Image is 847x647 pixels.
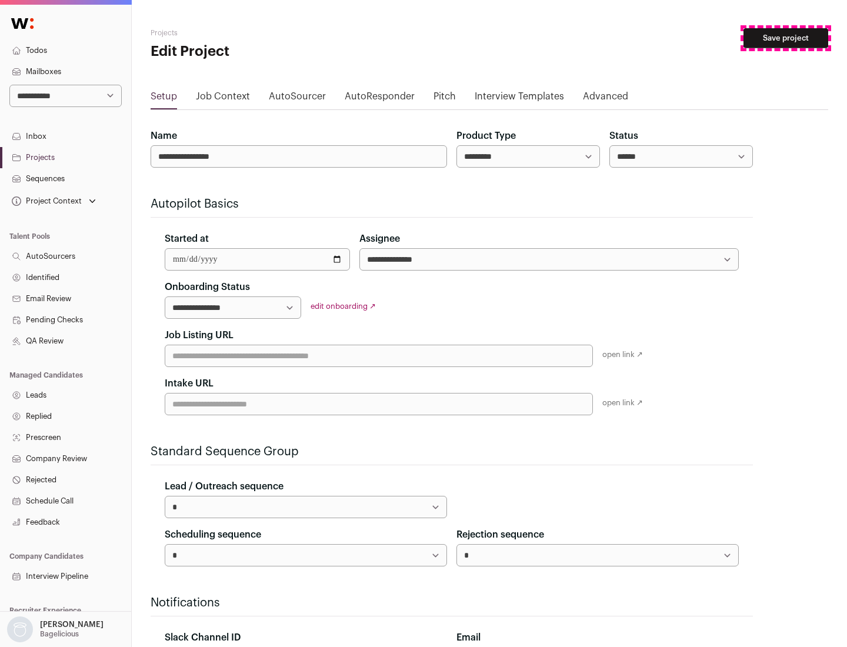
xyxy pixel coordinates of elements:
[456,528,544,542] label: Rejection sequence
[475,89,564,108] a: Interview Templates
[311,302,376,310] a: edit onboarding ↗
[151,443,753,460] h2: Standard Sequence Group
[359,232,400,246] label: Assignee
[5,616,106,642] button: Open dropdown
[165,376,214,391] label: Intake URL
[9,193,98,209] button: Open dropdown
[165,479,284,493] label: Lead / Outreach sequence
[609,129,638,143] label: Status
[456,631,739,645] div: Email
[40,620,104,629] p: [PERSON_NAME]
[151,129,177,143] label: Name
[196,89,250,108] a: Job Context
[165,232,209,246] label: Started at
[151,42,376,61] h1: Edit Project
[345,89,415,108] a: AutoResponder
[7,616,33,642] img: nopic.png
[165,280,250,294] label: Onboarding Status
[151,28,376,38] h2: Projects
[743,28,828,48] button: Save project
[9,196,82,206] div: Project Context
[5,12,40,35] img: Wellfound
[456,129,516,143] label: Product Type
[40,629,79,639] p: Bagelicious
[433,89,456,108] a: Pitch
[165,528,261,542] label: Scheduling sequence
[151,595,753,611] h2: Notifications
[165,328,234,342] label: Job Listing URL
[269,89,326,108] a: AutoSourcer
[583,89,628,108] a: Advanced
[151,196,753,212] h2: Autopilot Basics
[165,631,241,645] label: Slack Channel ID
[151,89,177,108] a: Setup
